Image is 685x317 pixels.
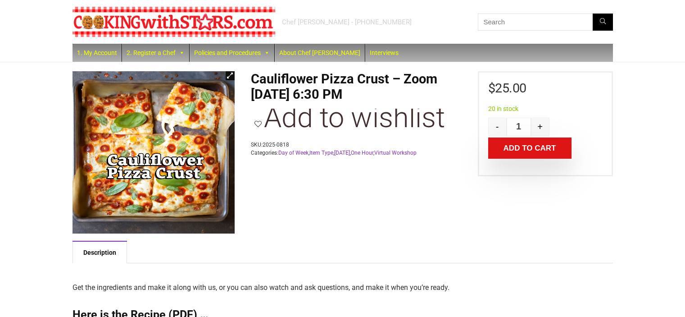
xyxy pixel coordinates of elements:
[73,7,275,37] img: Chef Paula's Cooking With Stars
[226,71,235,80] a: View full-screen image gallery
[73,281,613,294] p: Get the ingredients and make it along with us, or you can also watch and ask questions, and make ...
[488,138,572,159] button: Add to cart
[488,80,495,96] span: $
[531,118,549,136] button: +
[374,150,417,156] a: Virtual Workshop
[593,14,613,31] button: Search
[73,242,127,263] a: Description
[263,142,289,148] span: 2025-0818
[507,118,531,136] input: Qty
[488,80,526,96] bdi: 25.00
[488,106,603,112] p: 20 in stock
[282,18,412,27] div: Chef [PERSON_NAME] - [PHONE_NUMBER]
[351,150,373,156] a: One Hour
[122,44,189,62] a: 2. Register a Chef
[251,149,467,157] span: Categories: , , , ,
[73,44,122,62] a: 1. My Account
[334,150,350,156] a: [DATE]
[275,44,365,62] a: About Chef [PERSON_NAME]
[488,118,507,136] button: -
[309,150,333,156] a: Item Type
[251,141,467,149] span: SKU:
[190,44,274,62] a: Policies and Procedures
[251,71,467,102] h1: Cauliflower Pizza Crust – Zoom [DATE] 6:30 PM
[478,14,613,31] input: Search
[73,71,235,234] img: Cauliflower Pizza Crust - Zoom Monday Aug 18, 2025 @ 6:30 PM
[278,150,308,156] a: Day of Week
[365,44,403,62] a: Interviews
